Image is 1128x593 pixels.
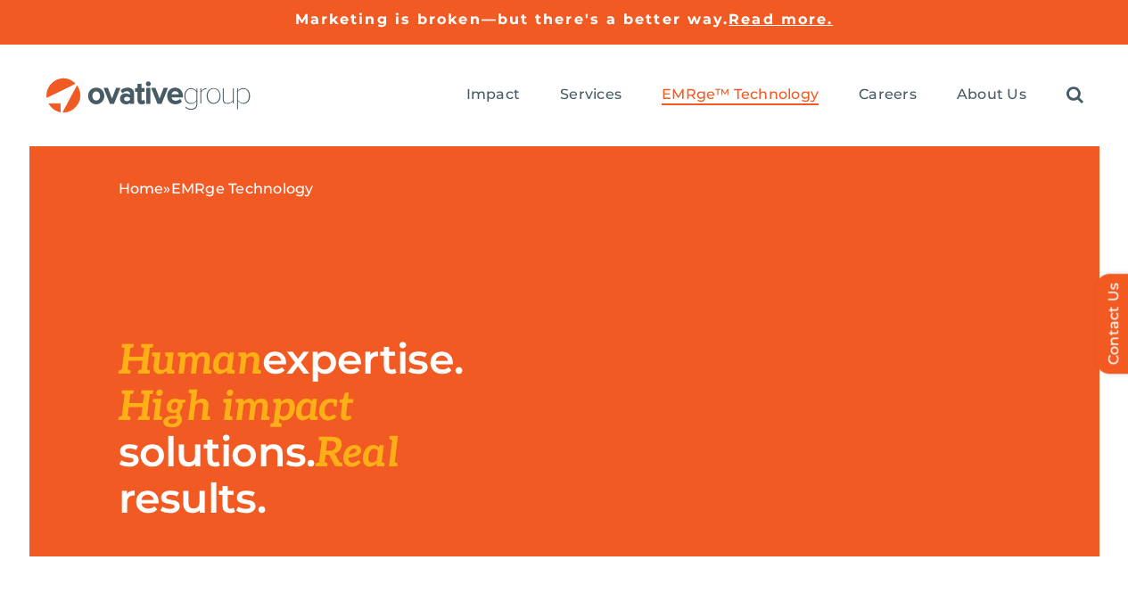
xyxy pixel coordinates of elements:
[560,86,622,103] span: Services
[119,426,316,477] span: solutions.
[119,216,297,292] img: EMRGE_RGB_wht
[119,336,263,386] span: Human
[957,86,1026,103] span: About Us
[466,86,520,105] a: Impact
[295,11,729,28] a: Marketing is broken—but there's a better way.
[564,146,1099,414] img: EMRge Landing Page Header Image
[859,86,917,103] span: Careers
[119,383,353,432] span: High impact
[119,473,266,523] span: results.
[316,429,399,479] span: Real
[171,180,314,197] span: EMRge Technology
[662,86,819,103] span: EMRge™ Technology
[466,86,520,103] span: Impact
[662,86,819,105] a: EMRge™ Technology
[45,76,252,93] a: OG_Full_horizontal_RGB
[859,86,917,105] a: Careers
[729,11,833,28] a: Read more.
[466,67,1083,124] nav: Menu
[119,180,164,197] a: Home
[1046,503,1099,556] img: EMRge_HomePage_Elements_Arrow Box
[1066,86,1083,105] a: Search
[262,334,463,384] span: expertise.
[560,86,622,105] a: Services
[119,180,314,198] span: »
[957,86,1026,105] a: About Us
